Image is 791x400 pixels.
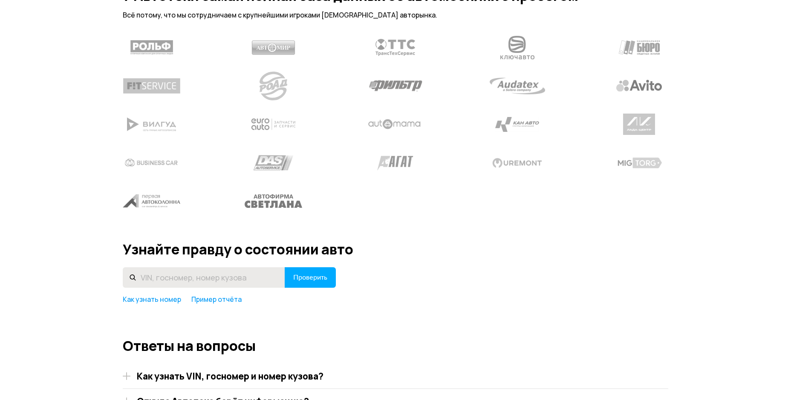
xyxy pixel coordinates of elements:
p: Всё потому, что мы сотрудничаем с крупнейшими игроками [DEMOGRAPHIC_DATA] авторынка. [123,10,668,20]
a: Пример отчёта [191,295,242,304]
button: Проверить [285,267,336,288]
span: Проверить [293,274,327,281]
h2: Узнайте правду о состоянии авто [123,242,668,257]
a: Как узнать номер [123,295,181,304]
h2: Ответы на вопросы [123,338,668,353]
h4: Как узнать VIN, госномер и номер кузова? [137,371,323,382]
input: VIN, госномер, номер кузова [123,267,285,288]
